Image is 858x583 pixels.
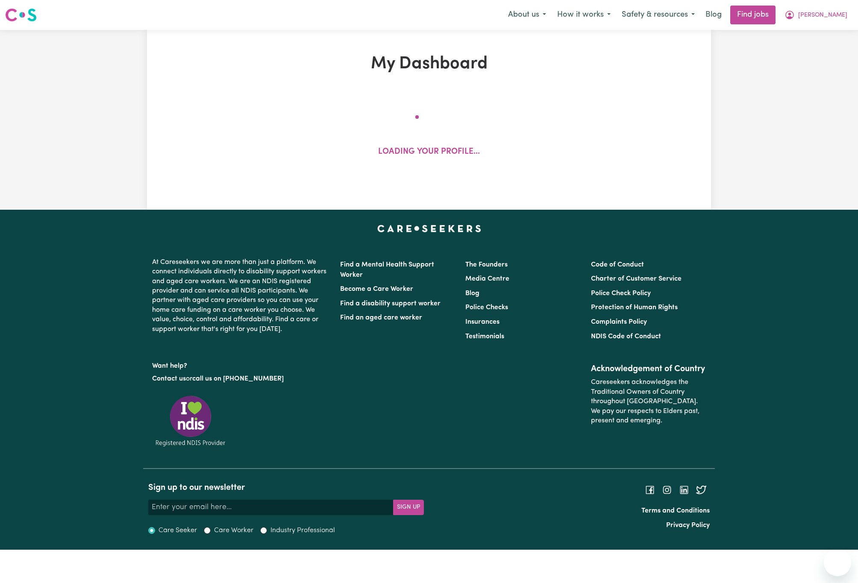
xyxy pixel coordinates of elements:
[591,333,661,340] a: NDIS Code of Conduct
[192,375,284,382] a: call us on [PHONE_NUMBER]
[340,314,422,321] a: Find an aged care worker
[152,254,330,337] p: At Careseekers we are more than just a platform. We connect individuals directly to disability su...
[246,54,612,74] h1: My Dashboard
[824,549,851,576] iframe: Button to launch messaging window
[393,500,424,515] button: Subscribe
[591,290,651,297] a: Police Check Policy
[159,525,197,536] label: Care Seeker
[662,486,672,493] a: Follow Careseekers on Instagram
[679,486,689,493] a: Follow Careseekers on LinkedIn
[148,483,424,493] h2: Sign up to our newsletter
[700,6,727,24] a: Blog
[645,486,655,493] a: Follow Careseekers on Facebook
[591,275,682,282] a: Charter of Customer Service
[340,300,441,307] a: Find a disability support worker
[465,261,508,268] a: The Founders
[214,525,253,536] label: Care Worker
[591,304,678,311] a: Protection of Human Rights
[152,394,229,448] img: Registered NDIS provider
[591,319,647,325] a: Complaints Policy
[152,375,186,382] a: Contact us
[730,6,776,24] a: Find jobs
[5,5,37,25] a: Careseekers logo
[465,319,500,325] a: Insurances
[666,522,710,529] a: Privacy Policy
[641,507,710,514] a: Terms and Conditions
[377,225,481,232] a: Careseekers home page
[465,275,509,282] a: Media Centre
[616,6,700,24] button: Safety & resources
[798,11,847,20] span: [PERSON_NAME]
[779,6,853,24] button: My Account
[465,304,508,311] a: Police Checks
[340,261,434,278] a: Find a Mental Health Support Worker
[152,358,330,371] p: Want help?
[5,7,37,23] img: Careseekers logo
[552,6,616,24] button: How it works
[152,371,330,387] p: or
[696,486,706,493] a: Follow Careseekers on Twitter
[340,286,413,293] a: Become a Care Worker
[591,374,706,429] p: Careseekers acknowledges the Traditional Owners of Country throughout [GEOGRAPHIC_DATA]. We pay o...
[270,525,335,536] label: Industry Professional
[148,500,394,515] input: Enter your email here...
[591,261,644,268] a: Code of Conduct
[465,290,479,297] a: Blog
[502,6,552,24] button: About us
[465,333,504,340] a: Testimonials
[378,146,480,158] p: Loading your profile...
[591,364,706,374] h2: Acknowledgement of Country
